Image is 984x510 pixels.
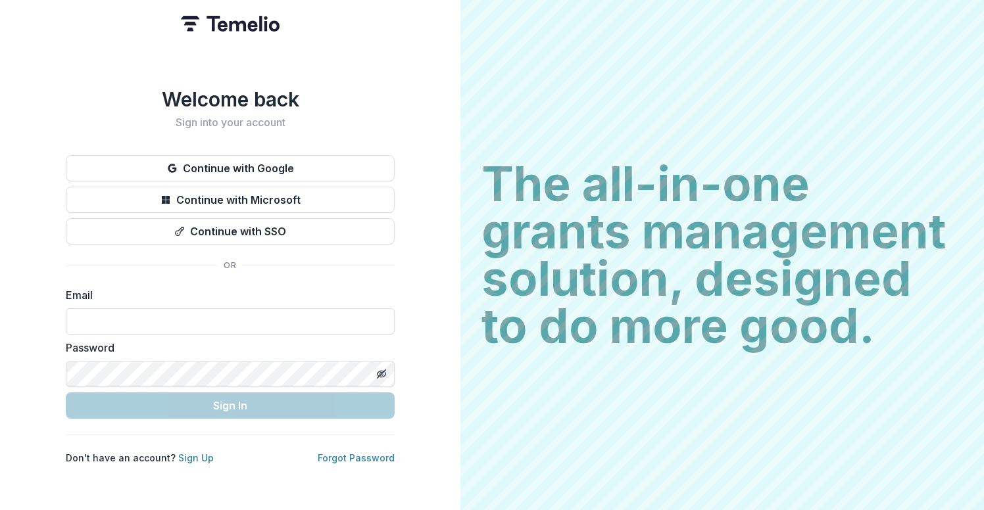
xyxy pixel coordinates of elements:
label: Password [66,340,387,356]
h1: Welcome back [66,87,395,111]
label: Email [66,287,387,303]
h2: Sign into your account [66,116,395,129]
button: Toggle password visibility [371,363,392,384]
button: Sign In [66,392,395,419]
a: Forgot Password [318,452,395,463]
p: Don't have an account? [66,451,214,465]
a: Sign Up [178,452,214,463]
button: Continue with Google [66,155,395,181]
button: Continue with Microsoft [66,187,395,213]
button: Continue with SSO [66,218,395,244]
img: Temelio [181,16,280,32]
